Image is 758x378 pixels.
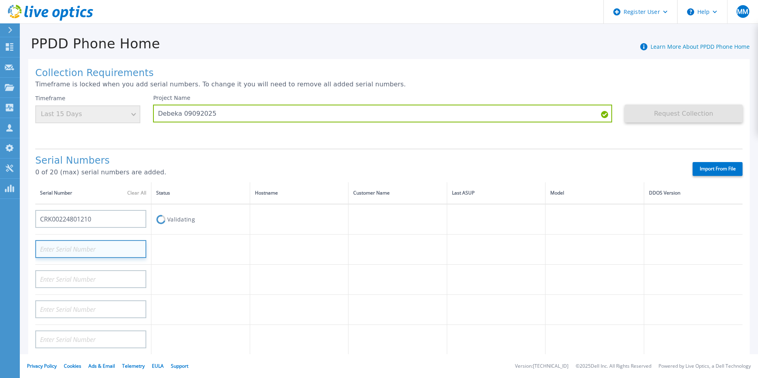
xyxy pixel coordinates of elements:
[35,240,146,258] input: Enter Serial Number
[35,330,146,348] input: Enter Serial Number
[152,363,164,369] a: EULA
[35,300,146,318] input: Enter Serial Number
[546,182,644,204] th: Model
[64,363,81,369] a: Cookies
[171,363,188,369] a: Support
[644,182,743,204] th: DDOS Version
[153,95,190,101] label: Project Name
[20,36,160,52] h1: PPDD Phone Home
[348,182,447,204] th: Customer Name
[693,162,743,176] label: Import From File
[40,189,146,197] div: Serial Number
[576,364,651,369] li: © 2025 Dell Inc. All Rights Reserved
[625,105,743,122] button: Request Collection
[27,363,57,369] a: Privacy Policy
[35,95,65,101] label: Timeframe
[35,81,743,88] p: Timeframe is locked when you add serial numbers. To change it you will need to remove all added s...
[151,182,250,204] th: Status
[658,364,751,369] li: Powered by Live Optics, a Dell Technology
[250,182,348,204] th: Hostname
[447,182,546,204] th: Last ASUP
[156,212,245,227] div: Validating
[737,8,748,15] span: MM
[651,43,750,50] a: Learn More About PPDD Phone Home
[88,363,115,369] a: Ads & Email
[35,210,146,228] input: Enter Serial Number
[35,169,679,176] p: 0 of 20 (max) serial numbers are added.
[35,68,743,79] h1: Collection Requirements
[153,105,612,122] input: Enter Project Name
[35,155,679,166] h1: Serial Numbers
[35,270,146,288] input: Enter Serial Number
[515,364,568,369] li: Version: [TECHNICAL_ID]
[122,363,145,369] a: Telemetry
